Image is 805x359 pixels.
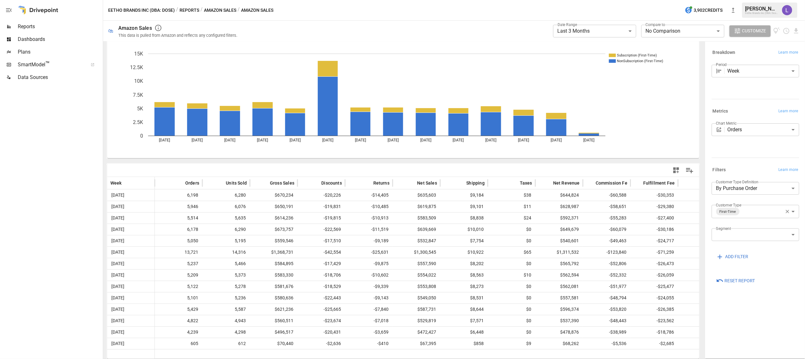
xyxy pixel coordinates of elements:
span: $0 [681,338,723,349]
span: 5,635 [206,212,247,224]
button: Schedule report [783,27,790,35]
span: -$2,685 [634,338,675,349]
span: 5,237 [158,258,199,269]
div: Amazon Sales [118,25,152,31]
text: [DATE] [388,138,399,142]
span: $583,330 [253,270,294,281]
button: 3,902Credits [682,4,725,16]
span: $565,792 [539,258,580,269]
span: Reset Report [725,277,755,285]
div: Week [728,65,799,77]
span: Learn more [779,167,798,173]
button: ADD FILTER [712,251,753,263]
span: $7,571 [443,315,485,326]
span: -$9,189 [348,235,389,246]
span: $8,644 [443,304,485,315]
span: -$26,059 [634,270,675,281]
span: Orders [185,180,199,186]
span: -$24,055 [634,292,675,304]
button: Sort [122,179,131,187]
text: 12.5K [130,64,143,70]
span: -$18,529 [301,281,342,292]
span: $0 [681,292,723,304]
span: $649,679 [539,224,580,235]
span: $8,838 [443,212,485,224]
label: Chart Metric [716,121,737,126]
span: [DATE] [110,304,125,315]
span: $537,390 [539,315,580,326]
span: Dashboards [18,36,101,43]
span: -$23,674 [301,315,342,326]
span: $540,601 [539,235,580,246]
span: [DATE] [110,315,125,326]
span: Shipping [467,180,485,186]
span: -$2,636 [301,338,342,349]
span: 4,298 [206,327,247,338]
text: 15K [134,51,143,57]
span: Week [110,180,122,186]
span: $583,509 [396,212,437,224]
span: $562,594 [539,270,580,281]
span: $581,676 [253,281,294,292]
span: -$7,018 [348,315,389,326]
span: $644,824 [539,190,580,201]
span: $10,922 [443,247,485,258]
span: 5,514 [158,212,199,224]
span: -$51,977 [586,281,627,292]
text: [DATE] [420,138,431,142]
span: Data Sources [18,74,101,81]
button: Sort [364,179,373,187]
span: $580,636 [253,292,294,304]
span: $0 [491,258,532,269]
span: Learn more [779,108,798,114]
span: [DATE] [110,292,125,304]
span: $472,427 [396,327,437,338]
span: 605 [158,338,199,349]
button: Sort [690,179,699,187]
span: -$29,380 [634,201,675,212]
span: $7,754 [443,235,485,246]
span: -$25,477 [634,281,675,292]
span: [DATE] [110,281,125,292]
span: -$60,079 [586,224,627,235]
span: Reports [18,23,101,30]
button: Customize [730,25,771,37]
span: $614,236 [253,212,294,224]
span: -$53,820 [586,304,627,315]
span: Returns [373,180,389,186]
label: Segment [716,226,731,231]
text: [DATE] [518,138,529,142]
span: Net Revenue [553,180,580,186]
span: [DATE] [110,190,125,201]
span: $0 [491,224,532,235]
span: $0 [681,247,723,258]
span: Plans [18,48,101,56]
span: -$26,473 [634,258,675,269]
button: Sort [176,179,185,187]
span: -$10,485 [348,201,389,212]
div: A chart. [107,44,694,158]
span: $559,546 [253,235,294,246]
span: 14,316 [206,247,247,258]
span: -$410 [348,338,389,349]
span: [DATE] [110,270,125,281]
span: $0 [681,201,723,212]
span: -$19,831 [301,201,342,212]
span: 5,278 [206,281,247,292]
span: -$18,786 [634,327,675,338]
text: [DATE] [322,138,333,142]
h6: Metrics [713,108,728,115]
span: 5,466 [206,258,247,269]
label: Date Range [558,22,577,27]
div: No Comparison [641,25,724,37]
div: Lindsay North [782,5,792,15]
span: $1,300,545 [396,247,437,258]
label: Customer Type [716,202,742,208]
span: First-Time [717,208,739,215]
span: $858 [443,338,485,349]
span: 5,429 [158,304,199,315]
span: $619,875 [396,201,437,212]
span: $9,101 [443,201,485,212]
span: $9 [491,338,532,349]
span: $628,987 [539,201,580,212]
